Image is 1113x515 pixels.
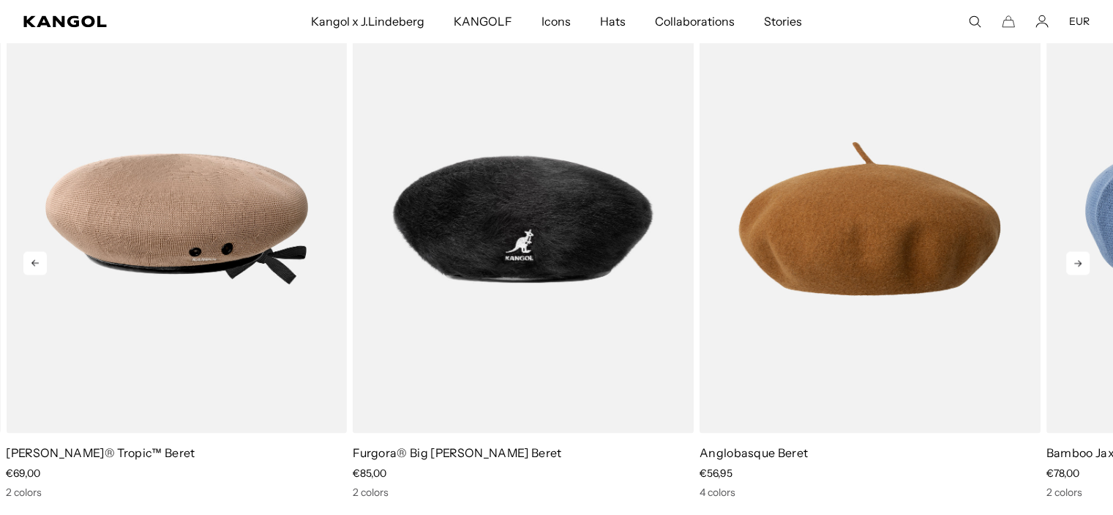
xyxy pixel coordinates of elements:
[6,4,347,433] img: MONTY® Tropic™ Beret
[1035,15,1049,28] a: Account
[700,4,1041,433] img: Anglobasque Beret
[968,15,981,28] summary: Search here
[347,4,694,499] div: 3 of 10
[6,445,195,460] a: [PERSON_NAME]® Tropic™ Beret
[353,445,561,460] a: Furgora® Big [PERSON_NAME] Beret
[6,486,347,499] div: 2 colors
[23,15,205,27] a: Kangol
[1002,15,1015,28] button: Cart
[1069,15,1090,28] button: EUR
[700,467,732,480] span: €56,95
[353,4,694,433] img: Furgora® Big Monty Beret
[1046,467,1079,480] span: €78,00
[700,486,1041,499] div: 4 colors
[694,4,1041,499] div: 4 of 10
[353,486,694,499] div: 2 colors
[700,445,808,460] a: Anglobasque Beret
[353,467,386,480] span: €85,00
[6,467,40,480] span: €69,00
